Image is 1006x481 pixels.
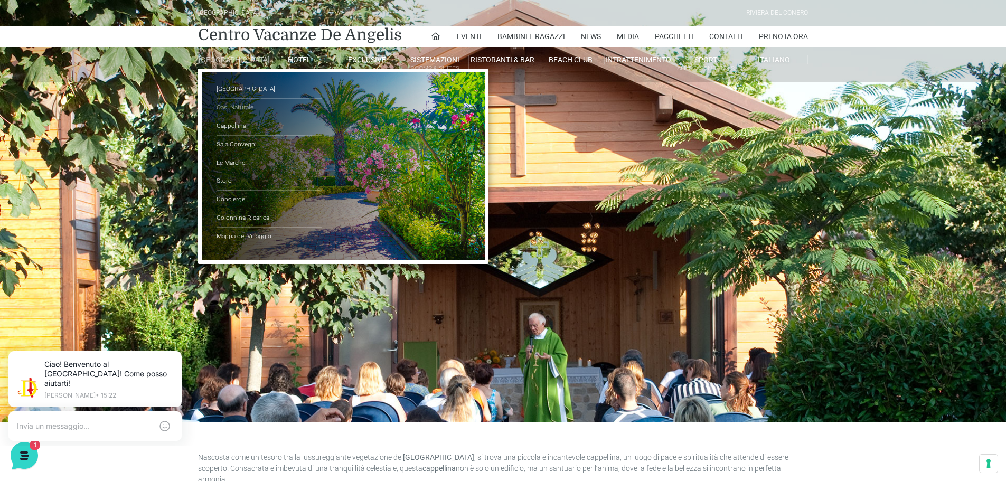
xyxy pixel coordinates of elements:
[217,228,322,246] a: Mappa del Villaggio
[401,55,469,74] a: SistemazioniRooms & Suites
[709,26,743,47] a: Contatti
[457,26,482,47] a: Eventi
[217,117,322,136] a: Cappellina
[8,8,177,42] h2: Ciao da De Angelis Resort 👋
[581,26,601,47] a: News
[422,464,456,473] strong: cappellina
[758,55,790,64] span: Italiano
[217,154,322,173] a: Le Marche
[217,80,322,99] a: [GEOGRAPHIC_DATA]
[334,55,401,64] a: Exclusive
[8,46,177,68] p: La nostra missione è rendere la tua esperienza straordinaria!
[163,354,178,363] p: Aiuto
[266,55,333,64] a: Hotel
[198,55,266,64] a: [GEOGRAPHIC_DATA]
[198,8,259,18] div: [GEOGRAPHIC_DATA]
[217,209,322,228] a: Colonnina Ricarica
[69,139,156,148] span: Inizia una conversazione
[17,133,194,154] button: Inizia una conversazione
[403,453,474,461] strong: [GEOGRAPHIC_DATA]
[217,99,322,117] a: Oasi Naturale
[23,39,44,60] img: light
[746,8,808,18] div: Riviera Del Conero
[17,175,82,184] span: Trova una risposta
[217,136,322,154] a: Sala Convegni
[198,24,402,45] a: Centro Vacanze De Angelis
[655,26,693,47] a: Pacchetti
[980,455,998,473] button: Le tue preferenze relative al consenso per le tecnologie di tracciamento
[672,63,739,73] small: All Season Tennis
[32,354,50,363] p: Home
[497,26,565,47] a: Bambini e Ragazzi
[94,84,194,93] a: [DEMOGRAPHIC_DATA] tutto
[469,55,537,64] a: Ristoranti & Bar
[138,339,203,363] button: Aiuto
[184,114,194,125] span: 1
[44,101,164,112] span: [PERSON_NAME]
[51,21,180,50] p: Ciao! Benvenuto al [GEOGRAPHIC_DATA]! Come posso aiutarti!
[740,55,808,64] a: Italiano
[8,339,73,363] button: Home
[617,26,639,47] a: Media
[73,339,138,363] button: 1Messaggi
[17,84,90,93] span: Le tue conversazioni
[51,54,180,60] p: [PERSON_NAME] • 15:22
[198,82,808,175] h1: Cappellina
[13,97,199,129] a: [PERSON_NAME]Ciao! Benvenuto al [GEOGRAPHIC_DATA]! Come posso aiutarti!8 min fa1
[91,354,120,363] p: Messaggi
[605,55,672,64] a: Intrattenimento
[112,175,194,184] a: Apri Centro Assistenza
[759,26,808,47] a: Prenota Ora
[17,102,38,124] img: light
[24,198,173,209] input: Cerca un articolo...
[44,114,164,125] p: Ciao! Benvenuto al [GEOGRAPHIC_DATA]! Come posso aiutarti!
[401,63,468,73] small: Rooms & Suites
[171,101,194,111] p: 8 min fa
[537,55,605,64] a: Beach Club
[106,338,113,345] span: 1
[672,55,740,74] a: SportAll Season Tennis
[8,440,40,471] iframe: Customerly Messenger Launcher
[217,172,322,191] a: Store
[217,191,322,209] a: Concierge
